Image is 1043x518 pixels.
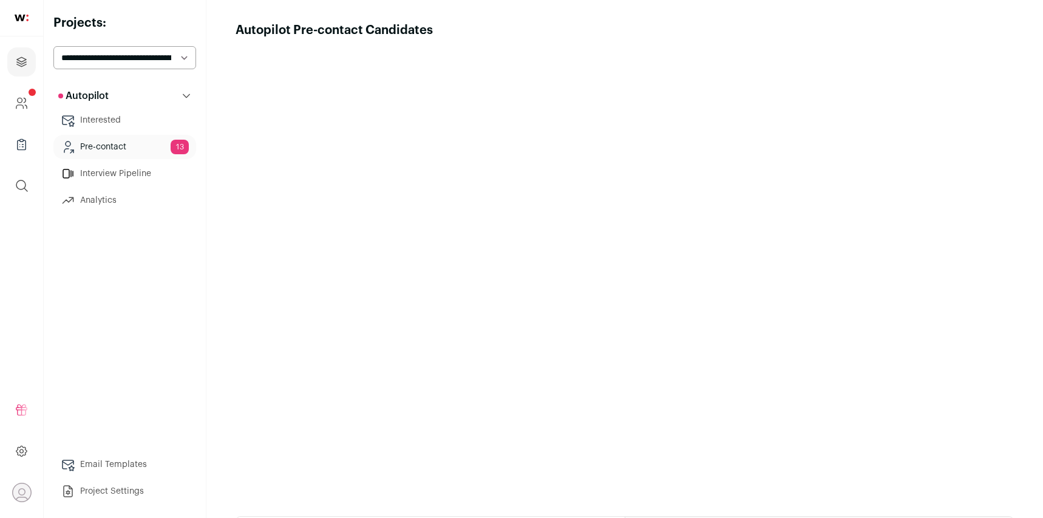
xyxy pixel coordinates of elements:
[58,89,109,103] p: Autopilot
[15,15,29,21] img: wellfound-shorthand-0d5821cbd27db2630d0214b213865d53afaa358527fdda9d0ea32b1df1b89c2c.svg
[53,452,196,477] a: Email Templates
[236,39,1014,502] iframe: Autopilot Calibration
[53,84,196,108] button: Autopilot
[171,140,189,154] span: 13
[12,483,32,502] button: Open dropdown
[53,188,196,213] a: Analytics
[236,22,433,39] h1: Autopilot Pre-contact Candidates
[53,162,196,186] a: Interview Pipeline
[53,135,196,159] a: Pre-contact13
[53,15,196,32] h2: Projects:
[7,47,36,77] a: Projects
[53,479,196,503] a: Project Settings
[7,130,36,159] a: Company Lists
[7,89,36,118] a: Company and ATS Settings
[53,108,196,132] a: Interested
